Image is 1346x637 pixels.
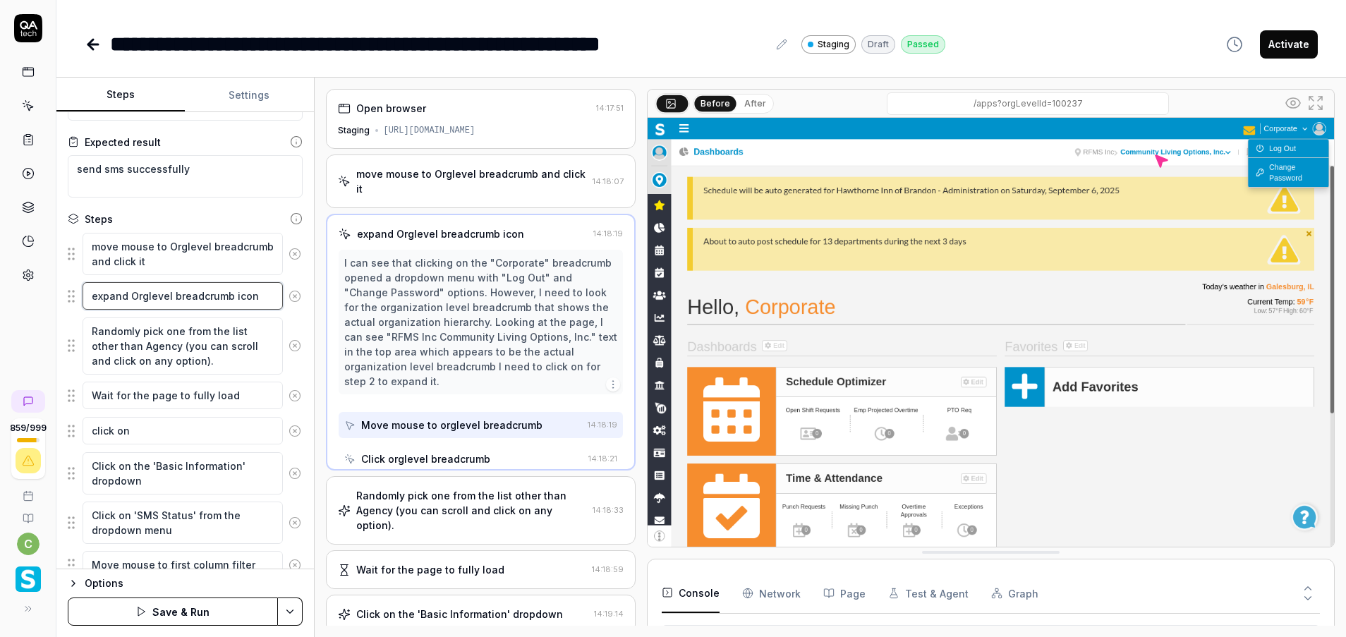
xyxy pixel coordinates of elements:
div: I can see that clicking on the "Corporate" breadcrumb opened a dropdown menu with "Log Out" and "... [344,255,618,389]
div: Steps [85,212,113,226]
div: Suggestions [68,416,303,446]
button: Remove step [283,551,307,579]
button: Before [695,95,736,111]
button: Console [662,574,720,613]
div: Suggestions [68,317,303,375]
div: Draft [861,35,895,54]
a: New conversation [11,390,45,413]
a: Staging [801,35,856,54]
button: Test & Agent [888,574,969,613]
img: Smartlinx Logo [16,566,41,592]
button: Click orglevel breadcrumb14:18:21 [339,446,624,472]
button: Activate [1260,30,1318,59]
time: 14:18:33 [593,505,624,515]
div: Staging [338,124,370,137]
div: Suggestions [68,281,303,311]
div: Randomly pick one from the list other than Agency (you can scroll and click on any option). [356,488,588,533]
button: Remove step [283,417,307,445]
a: Book a call with us [6,479,50,502]
div: Passed [901,35,945,54]
button: Network [742,574,801,613]
button: Remove step [283,282,307,310]
button: Remove step [283,382,307,410]
button: View version history [1218,30,1251,59]
time: 14:18:59 [592,564,624,574]
button: Remove step [283,240,307,268]
div: Open browser [356,101,426,116]
div: Options [85,575,303,592]
time: 14:18:19 [593,229,623,238]
div: Suggestions [68,451,303,495]
span: Staging [818,38,849,51]
div: expand Orglevel breadcrumb icon [357,226,524,241]
div: Click orglevel breadcrumb [361,451,490,466]
div: Click on the 'Basic Information' dropdown [356,607,563,621]
div: Expected result [85,135,161,150]
div: [URL][DOMAIN_NAME] [384,124,475,137]
button: Remove step [283,332,307,360]
button: Steps [56,78,185,112]
time: 14:18:21 [588,454,617,463]
button: Remove step [283,459,307,487]
button: c [17,533,40,555]
div: Wait for the page to fully load [356,562,504,577]
button: Save & Run [68,597,278,626]
div: move mouse to Orglevel breadcrumb and click it [356,166,588,196]
time: 14:18:19 [588,420,617,430]
time: 14:18:07 [593,176,624,186]
div: Suggestions [68,550,303,580]
button: Page [823,574,866,613]
div: Move mouse to orglevel breadcrumb [361,418,542,432]
button: Open in full screen [1304,92,1327,114]
button: Options [68,575,303,592]
button: After [739,96,772,111]
img: Screenshot [648,118,1334,547]
button: Smartlinx Logo [6,555,50,595]
span: 859 / 999 [10,424,47,432]
button: Show all interative elements [1282,92,1304,114]
time: 14:19:14 [594,609,624,619]
div: Suggestions [68,232,303,276]
div: Suggestions [68,501,303,545]
time: 14:17:51 [596,103,624,113]
button: Remove step [283,509,307,537]
button: Move mouse to orglevel breadcrumb14:18:19 [339,412,624,438]
button: Graph [991,574,1038,613]
button: Settings [185,78,313,112]
div: Suggestions [68,381,303,411]
a: Documentation [6,502,50,524]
